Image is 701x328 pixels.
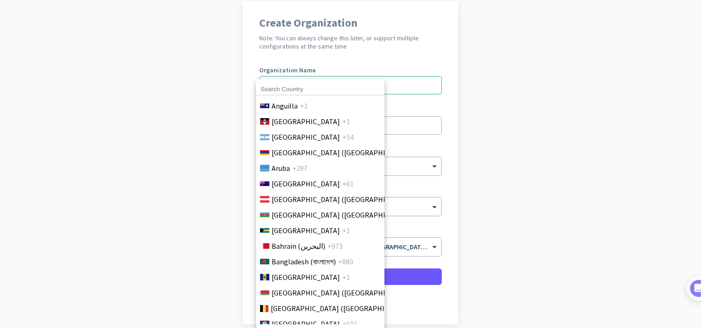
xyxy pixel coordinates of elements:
span: [GEOGRAPHIC_DATA] ([GEOGRAPHIC_DATA]) [272,194,415,205]
span: [GEOGRAPHIC_DATA] ([GEOGRAPHIC_DATA]) [271,303,414,314]
span: [GEOGRAPHIC_DATA] [272,225,340,236]
span: +880 [338,256,353,267]
span: Bahrain (‫البحرين‬‎) [272,241,325,251]
span: Aruba [272,163,290,174]
span: +54 [342,131,354,142]
input: Search Country [256,83,384,95]
span: [GEOGRAPHIC_DATA] [272,272,340,283]
span: [GEOGRAPHIC_DATA] ([GEOGRAPHIC_DATA]) [272,147,415,158]
span: [GEOGRAPHIC_DATA] ([GEOGRAPHIC_DATA]) [272,209,415,220]
span: +297 [292,163,307,174]
span: [GEOGRAPHIC_DATA] ([GEOGRAPHIC_DATA]) [272,287,415,298]
span: Anguilla [272,100,298,111]
span: +973 [328,241,343,251]
span: +1 [342,225,350,236]
span: +1 [342,116,350,127]
span: +1 [300,100,308,111]
span: Bangladesh (বাংলাদেশ) [272,256,336,267]
span: [GEOGRAPHIC_DATA] [272,131,340,142]
span: +61 [342,178,354,189]
span: [GEOGRAPHIC_DATA] [272,116,340,127]
span: [GEOGRAPHIC_DATA] [272,178,340,189]
span: +1 [342,272,350,283]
